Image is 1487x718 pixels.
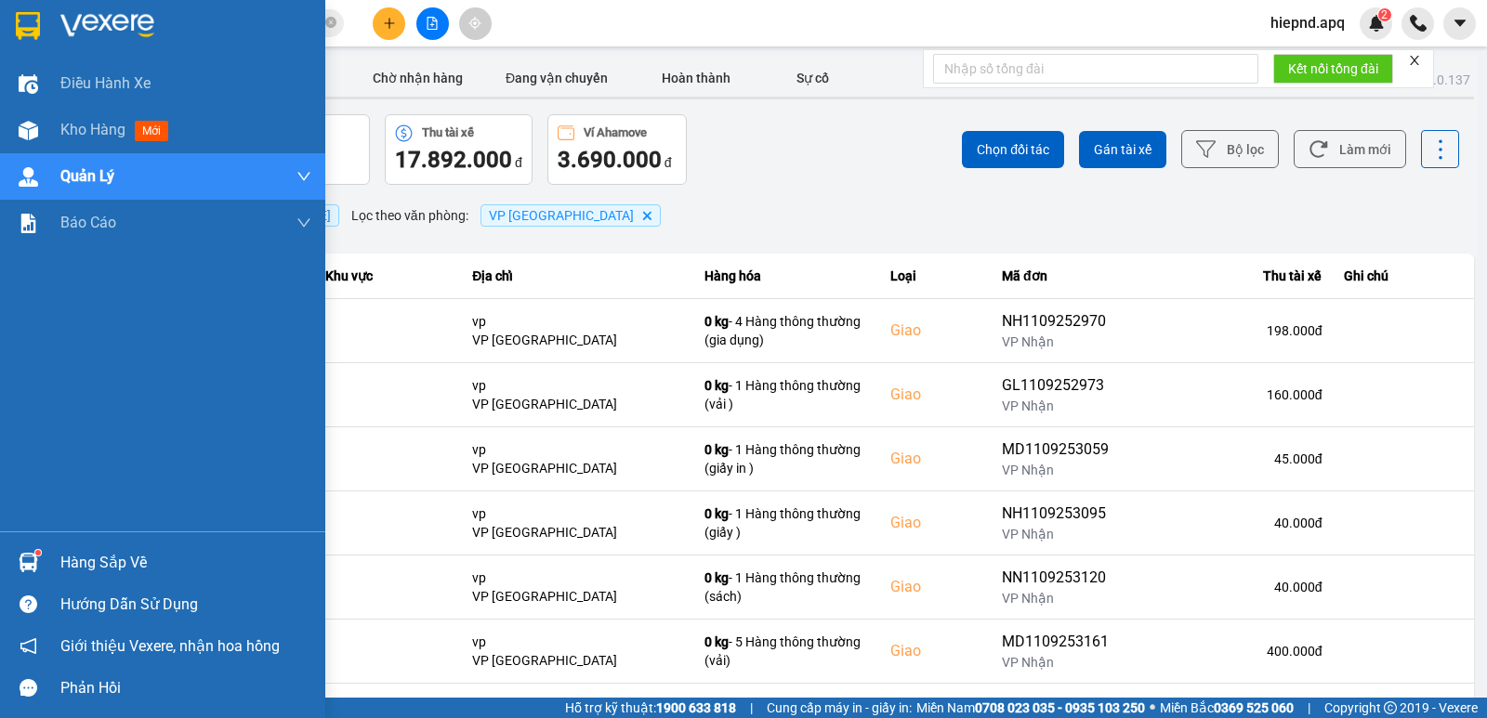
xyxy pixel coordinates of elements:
[426,17,439,30] span: file-add
[487,59,626,97] button: Đang vận chuyển
[693,254,879,299] th: Hàng hóa
[1002,397,1119,415] div: VP Nhận
[468,17,481,30] span: aim
[395,145,522,175] div: đ
[1333,254,1474,299] th: Ghi chú
[977,140,1049,159] span: Chọn đối tác
[60,549,311,577] div: Hàng sắp về
[20,595,37,613] span: question-circle
[351,205,468,226] span: Lọc theo văn phòng :
[890,320,980,342] div: Giao
[135,121,168,141] span: mới
[1443,7,1476,40] button: caret-down
[35,550,41,555] sup: 1
[1002,653,1119,672] div: VP Nhận
[472,459,682,477] div: VP [GEOGRAPHIC_DATA]
[1002,333,1119,351] div: VP Nhận
[704,440,868,477] div: - 1 Hàng thông thường (giấy in )
[916,698,1145,718] span: Miền Nam
[1002,589,1119,607] div: VP Nhận
[472,697,682,715] div: vp
[656,700,736,715] strong: 1900 633 818
[626,59,766,97] button: Hoàn thành
[1141,265,1322,287] div: Thu tài xế
[422,126,474,139] div: Thu tài xế
[890,512,980,534] div: Giao
[1384,701,1397,714] span: copyright
[472,312,682,331] div: vp
[19,167,38,187] img: warehouse-icon
[373,7,405,40] button: plus
[472,651,682,670] div: VP [GEOGRAPHIC_DATA]
[1141,514,1322,532] div: 40.000 đ
[296,215,311,230] span: down
[704,570,729,585] span: 0 kg
[704,378,729,393] span: 0 kg
[750,698,753,718] span: |
[1150,704,1155,711] span: ⚪️
[1141,321,1322,340] div: 198.000 đ
[1002,695,1119,717] div: NN1109252610
[1002,438,1119,461] div: MD1109253059
[459,7,492,40] button: aim
[19,121,38,140] img: warehouse-icon
[16,12,40,40] img: logo-vxr
[461,254,693,299] th: Địa chỉ
[19,553,38,572] img: warehouse-icon
[565,698,736,718] span: Hỗ trợ kỹ thuật:
[395,147,512,173] span: 17.892.000
[1381,8,1388,21] span: 2
[472,568,682,587] div: vp
[60,591,311,619] div: Hướng dẫn sử dụng
[325,17,336,28] span: close-circle
[1160,698,1294,718] span: Miền Bắc
[19,214,38,233] img: solution-icon
[20,637,37,655] span: notification
[1002,631,1119,653] div: MD1109253161
[472,440,682,459] div: vp
[1214,700,1294,715] strong: 0369 525 060
[641,210,652,221] svg: Delete
[1002,374,1119,397] div: GL1109252973
[472,587,682,606] div: VP [GEOGRAPHIC_DATA]
[991,254,1130,299] th: Mã đơn
[472,523,682,542] div: VP [GEOGRAPHIC_DATA]
[704,442,729,457] span: 0 kg
[472,633,682,651] div: vp
[558,145,677,175] div: đ
[767,698,912,718] span: Cung cấp máy in - giấy in:
[975,700,1145,715] strong: 0708 023 035 - 0935 103 250
[704,634,729,649] span: 0 kg
[314,254,461,299] th: Khu vực
[704,376,868,413] div: - 1 Hàng thông thường (vải )
[890,448,980,470] div: Giao
[704,506,729,521] span: 0 kg
[383,17,396,30] span: plus
[385,114,533,185] button: Thu tài xế17.892.000 đ
[890,576,980,598] div: Giao
[584,126,647,139] div: Ví Ahamove
[704,314,729,329] span: 0 kg
[472,376,682,395] div: vp
[704,568,868,606] div: - 1 Hàng thông thường (sách)
[60,72,151,95] span: Điều hành xe
[60,634,280,658] span: Giới thiệu Vexere, nhận hoa hồng
[704,633,868,670] div: - 5 Hàng thông thường (vải)
[1002,310,1119,333] div: NH1109252970
[489,208,634,223] span: VP Cầu Yên Xuân
[890,640,980,662] div: Giao
[60,121,125,138] span: Kho hàng
[19,74,38,94] img: warehouse-icon
[766,59,859,97] button: Sự cố
[558,147,662,173] span: 3.690.000
[1408,54,1421,67] span: close
[704,312,868,349] div: - 4 Hàng thông thường (gia dụng)
[1378,8,1391,21] sup: 2
[60,211,116,234] span: Báo cáo
[348,59,487,97] button: Chờ nhận hàng
[1256,11,1360,34] span: hiepnd.apq
[890,384,980,406] div: Giao
[1002,461,1119,479] div: VP Nhận
[60,674,311,702] div: Phản hồi
[1141,578,1322,596] div: 40.000 đ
